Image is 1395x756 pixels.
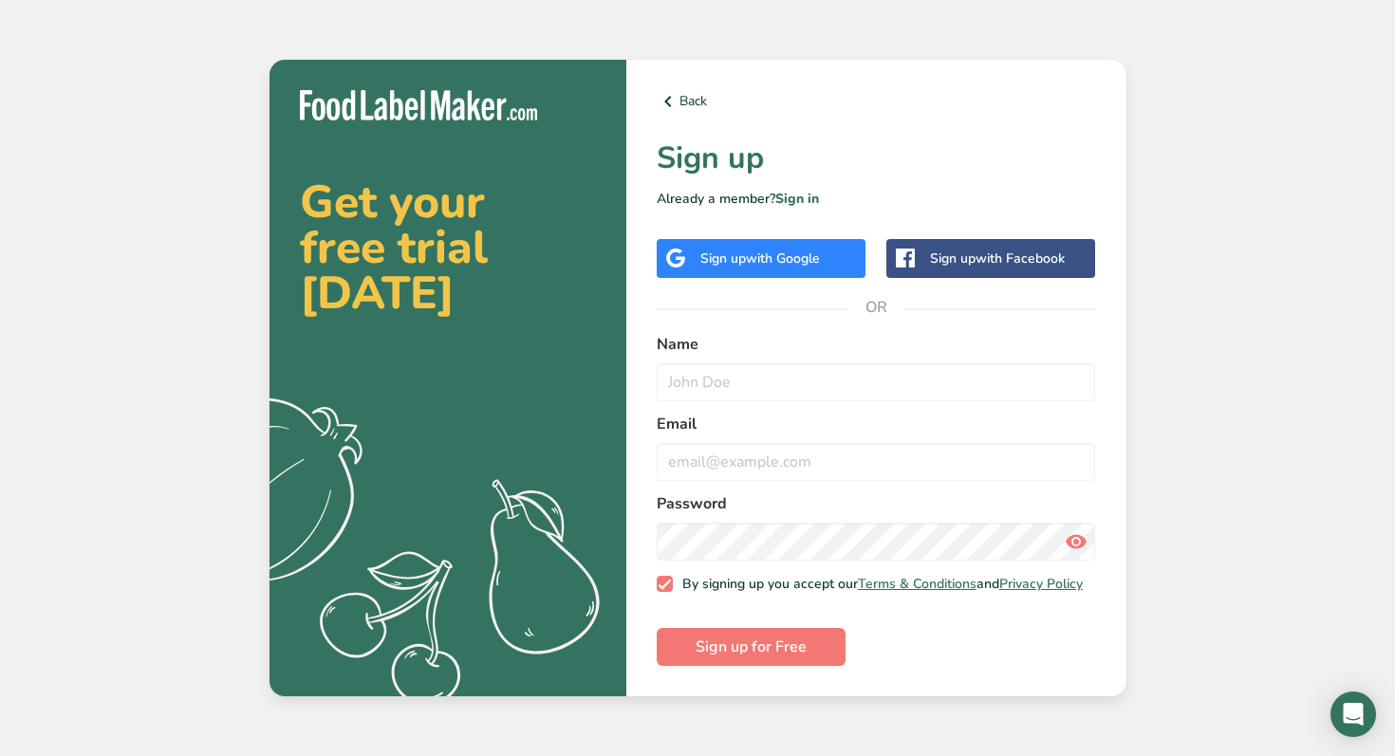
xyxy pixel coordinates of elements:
[300,90,537,121] img: Food Label Maker
[657,443,1096,481] input: email@example.com
[746,249,820,267] span: with Google
[657,413,1096,435] label: Email
[976,249,1065,267] span: with Facebook
[657,492,1096,515] label: Password
[847,279,904,336] span: OR
[930,249,1065,268] div: Sign up
[1330,691,1376,737] div: Open Intercom Messenger
[657,189,1096,209] p: Already a member?
[696,636,807,658] span: Sign up for Free
[673,576,1083,593] span: By signing up you accept our and
[300,179,596,316] h2: Get your free trial [DATE]
[999,575,1083,593] a: Privacy Policy
[775,190,819,208] a: Sign in
[657,628,846,666] button: Sign up for Free
[657,363,1096,401] input: John Doe
[657,333,1096,356] label: Name
[657,136,1096,181] h1: Sign up
[700,249,820,268] div: Sign up
[657,90,1096,113] a: Back
[858,575,976,593] a: Terms & Conditions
